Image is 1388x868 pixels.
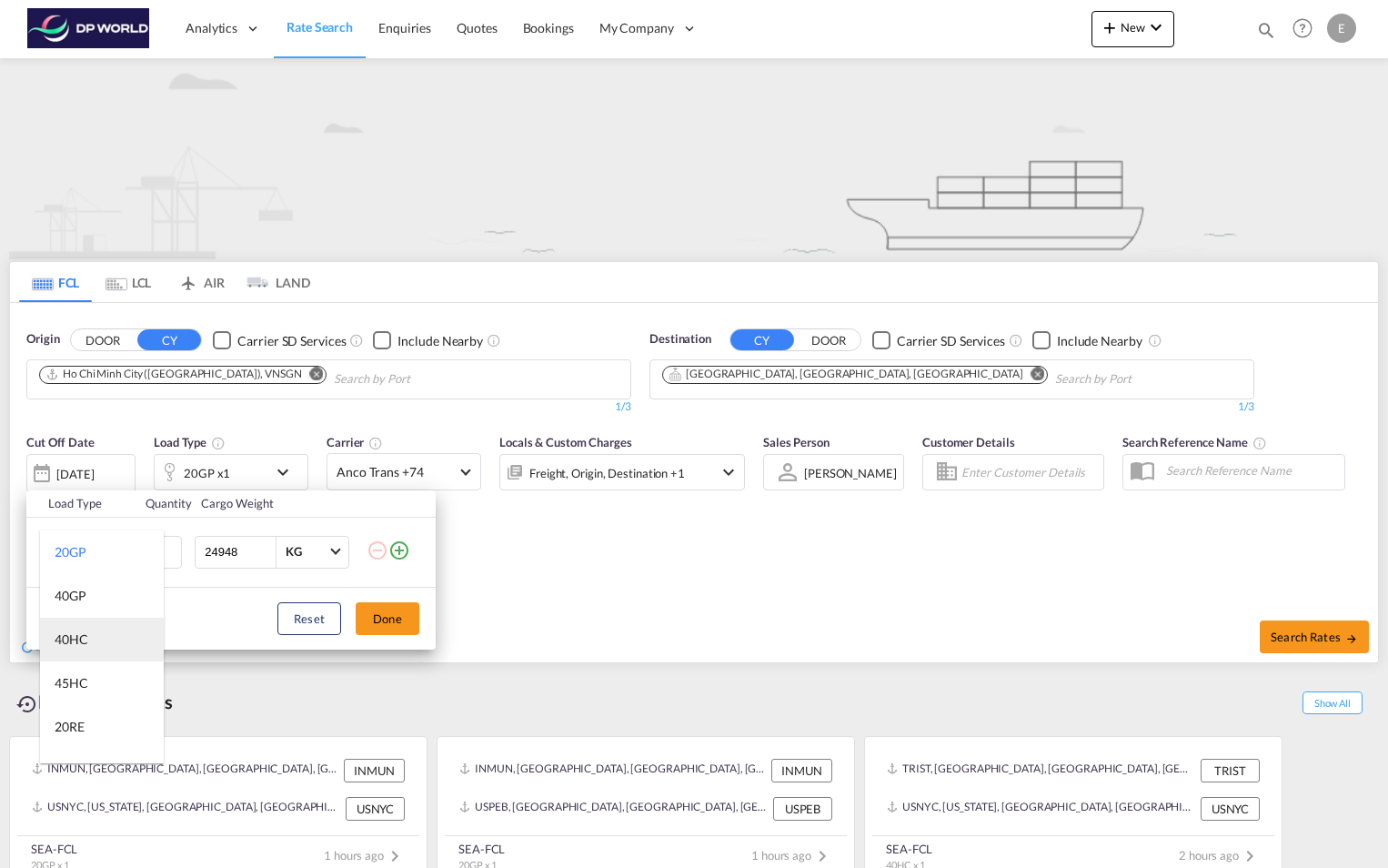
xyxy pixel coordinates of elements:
[55,762,85,780] div: 40RE
[55,674,88,692] div: 45HC
[55,543,86,561] div: 20GP
[55,587,86,605] div: 40GP
[55,631,88,649] div: 40HC
[55,718,85,736] div: 20RE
